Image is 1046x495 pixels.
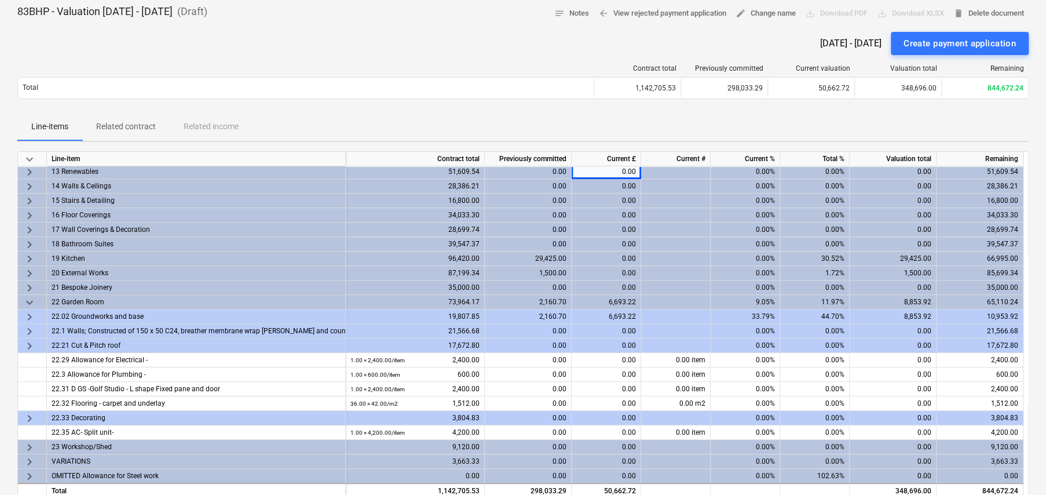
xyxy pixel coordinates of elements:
div: OMITTED Allowance for Steel work [52,469,341,483]
div: 0.00 [850,208,937,223]
div: 0.00 [485,223,572,237]
div: 0.00% [780,411,850,425]
div: 0.00 [937,469,1023,483]
div: 0.00 [572,237,641,252]
div: 22.35 AC- Split unit- [52,425,341,439]
div: 0.00 [850,382,937,396]
div: 16,800.00 [937,194,1023,208]
div: 0.00 item [641,382,711,396]
div: 0.00 item [641,367,711,382]
div: 39,547.37 [346,237,485,252]
div: 2,400.00 [350,353,480,367]
div: 0.00% [711,324,780,339]
div: 0.00 [485,208,572,223]
button: View rejected payment application [594,5,731,23]
div: 51,609.54 [346,165,485,179]
div: 2,160.70 [485,295,572,310]
div: Valuation total [860,64,937,72]
div: 0.00 [850,339,937,353]
div: 0.00 [485,324,572,339]
div: 34,033.30 [937,208,1023,223]
div: 0.00 [485,440,572,454]
span: notes [554,8,565,19]
span: keyboard_arrow_right [23,469,36,483]
div: 96,420.00 [346,252,485,266]
div: 0.00 [850,237,937,252]
div: Previously committed [686,64,763,72]
div: Current £ [572,152,641,166]
div: 0.00 [485,353,572,367]
span: keyboard_arrow_right [23,223,36,237]
button: Create payment application [891,32,1029,55]
div: Current valuation [773,64,850,72]
div: 16 Floor Coverings [52,208,341,222]
div: 0.00% [711,425,780,440]
div: 35,000.00 [937,281,1023,295]
span: keyboard_arrow_right [23,252,36,266]
div: 9,120.00 [937,440,1023,454]
div: Remaining [937,152,1023,166]
div: 8,853.92 [850,310,937,324]
div: 1.72% [780,266,850,281]
div: 11.97% [780,295,850,310]
div: 0.00 [485,396,572,411]
div: 0.00 m2 [641,396,711,411]
div: 0.00 [572,179,641,194]
div: 0.00% [711,252,780,266]
div: 0.00% [711,454,780,469]
div: 0.00 [850,165,937,179]
div: 0.00 [850,440,937,454]
div: 0.00% [780,367,850,382]
span: delete [953,8,964,19]
div: 85,699.34 [937,266,1023,281]
div: Contract total [346,152,485,166]
div: 0.00% [780,223,850,237]
div: 102.63% [780,469,850,483]
div: 0.00% [780,454,850,469]
div: 15 Stairs & Detailing [52,194,341,208]
div: 2,400.00 [350,382,480,396]
div: 0.00 [485,194,572,208]
div: 9.05% [711,295,780,310]
div: 1,512.00 [937,396,1023,411]
div: 18 Bathroom Suites [52,237,341,251]
div: 1,512.00 [350,396,480,411]
div: 0.00% [780,281,850,295]
div: 0.00% [780,440,850,454]
span: keyboard_arrow_right [23,165,36,179]
span: keyboard_arrow_right [23,180,36,194]
div: 3,804.83 [346,411,485,425]
div: 0.00 [485,382,572,396]
div: 22.33 Decorating [52,411,341,425]
span: Notes [554,7,589,20]
div: 0.00% [711,367,780,382]
p: Total [23,83,38,93]
div: 0.00 [572,382,641,396]
div: 22.21 Cut & Pitch roof [52,339,341,352]
div: 348,696.00 [854,79,941,97]
span: keyboard_arrow_right [23,209,36,223]
div: 1,500.00 [850,266,937,281]
div: 22 Garden Room [52,295,341,309]
div: 50,662.72 [767,79,854,97]
div: 22.02 Groundworks and base [52,310,341,323]
div: 0.00% [780,353,850,367]
div: 0.00% [711,411,780,425]
div: 3,663.33 [937,454,1023,469]
small: 1.00 × 2,400.00 / item [350,386,405,392]
span: keyboard_arrow_right [23,281,36,295]
div: 0.00 [485,339,572,353]
div: 28,699.74 [937,223,1023,237]
div: 0.00 [485,411,572,425]
p: Line-items [31,121,68,133]
div: 0.00 [572,281,641,295]
div: 0.00 [572,324,641,339]
div: 3,663.33 [346,454,485,469]
div: 0.00% [711,281,780,295]
div: 0.00% [780,339,850,353]
div: 0.00 [572,367,641,382]
div: 0.00 [572,440,641,454]
div: 1,500.00 [485,266,572,281]
div: 0.00 [572,208,641,223]
div: Total % [780,152,850,166]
